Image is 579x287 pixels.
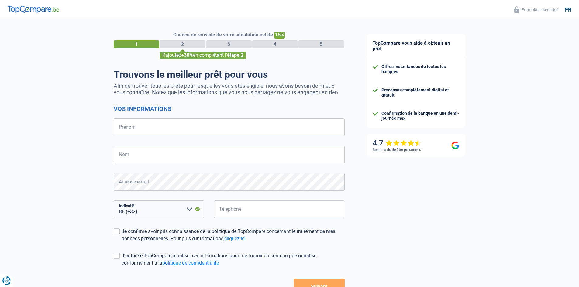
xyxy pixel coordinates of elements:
[181,52,193,58] span: +30%
[274,32,285,39] span: 15%
[367,34,465,58] div: TopCompare vous aide à obtenir un prêt
[160,40,205,48] div: 2
[565,6,571,13] div: fr
[252,40,298,48] div: 4
[224,236,246,241] a: cliquez ici
[227,52,243,58] span: étape 2
[122,252,345,267] div: J'autorise TopCompare à utiliser ces informations pour me fournir du contenu personnalisé conform...
[162,260,219,266] a: politique de confidentialité
[114,105,345,112] h2: Vos informations
[373,139,422,148] div: 4.7
[298,40,344,48] div: 5
[381,64,459,74] div: Offres instantanées de toutes les banques
[206,40,252,48] div: 3
[381,87,459,98] div: Processus complètement digital et gratuit
[122,228,345,242] div: Je confirme avoir pris connaissance de la politique de TopCompare concernant le traitement de mes...
[373,148,421,152] div: Selon l’avis de 266 personnes
[114,40,159,48] div: 1
[114,69,345,80] h1: Trouvons le meilleur prêt pour vous
[160,52,246,59] div: Rajoutez en complétant l'
[114,83,345,95] p: Afin de trouver tous les prêts pour lesquelles vous êtes éligible, nous avons besoin de mieux vou...
[381,111,459,121] div: Confirmation de la banque en une demi-journée max
[173,32,273,38] span: Chance de réussite de votre simulation est de
[8,6,59,13] img: TopCompare Logo
[214,200,345,218] input: 401020304
[511,5,562,15] button: Formulaire sécurisé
